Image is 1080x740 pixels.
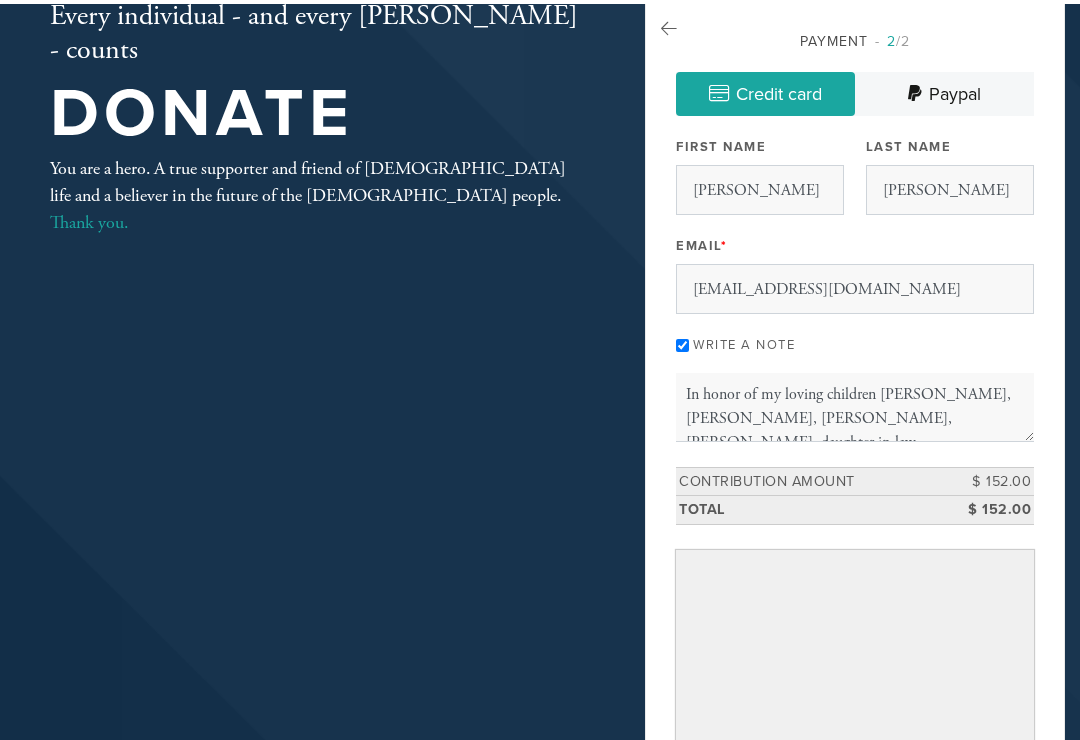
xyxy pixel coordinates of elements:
[866,134,952,152] label: Last Name
[944,463,1034,492] td: $ 152.00
[50,78,580,143] h1: Donate
[676,134,766,152] label: First Name
[676,492,944,521] td: Total
[855,68,1034,112] a: Paypal
[676,27,1034,48] div: Payment
[50,151,580,232] div: You are a hero. A true supporter and friend of [DEMOGRAPHIC_DATA] life and a believer in the futu...
[50,207,128,230] a: Thank you.
[944,492,1034,521] td: $ 152.00
[676,233,727,251] label: Email
[721,234,728,250] span: This field is required.
[887,29,896,46] span: 2
[676,68,855,112] a: Credit card
[676,463,944,492] td: Contribution Amount
[693,333,795,349] label: Write a note
[875,29,910,46] span: /2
